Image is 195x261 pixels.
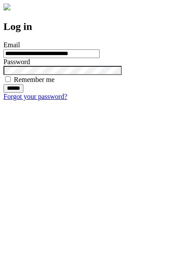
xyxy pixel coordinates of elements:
[3,21,192,33] h2: Log in
[3,58,30,65] label: Password
[14,76,55,83] label: Remember me
[3,41,20,49] label: Email
[3,93,67,100] a: Forgot your password?
[3,3,10,10] img: logo-4e3dc11c47720685a147b03b5a06dd966a58ff35d612b21f08c02c0306f2b779.png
